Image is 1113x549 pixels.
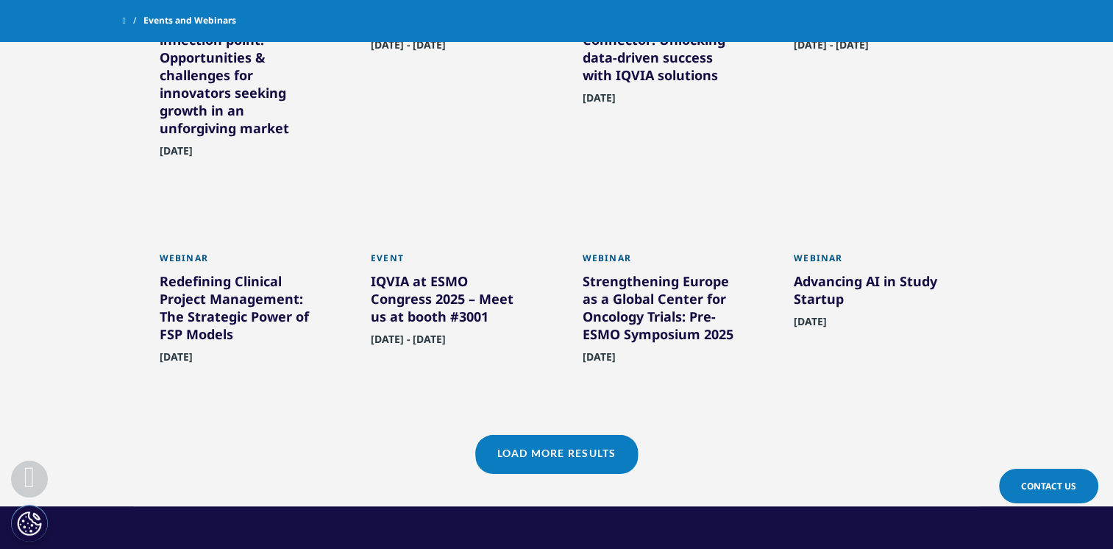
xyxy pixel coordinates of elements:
[371,38,446,60] span: [DATE] - [DATE]
[794,252,954,272] div: Webinar
[583,252,743,398] a: Webinar Strengthening Europe as a Global Center for Oncology Trials: Pre-ESMO Symposium 2025 [DATE]
[794,38,869,60] span: [DATE] - [DATE]
[371,332,446,355] span: [DATE] - [DATE]
[999,469,1098,503] a: Contact Us
[11,505,48,542] button: Cookies Settings
[794,314,827,337] span: [DATE]
[583,252,743,272] div: Webinar
[1021,480,1076,492] span: Contact Us
[794,252,954,363] a: Webinar Advancing AI in Study Startup [DATE]
[794,272,954,314] div: Advancing AI in Study Startup
[583,13,743,90] div: IQVIA Launch Connector: Unlocking data-driven success with IQVIA solutions
[583,272,743,349] div: Strengthening Europe as a Global Center for Oncology Trials: Pre-ESMO Symposium 2025
[143,7,236,34] span: Events and Webinars
[475,435,638,471] a: Load More Results
[160,144,193,166] span: [DATE]
[160,13,320,143] div: Immunology at an inflection point: Opportunities & challenges for innovators seeking growth in an...
[160,252,320,398] a: Webinar Redefining Clinical Project Management: The Strategic Power of FSP Models [DATE]
[371,252,531,380] a: Event IQVIA at ESMO Congress 2025 – Meet us at booth #3001 [DATE] - [DATE]
[160,272,320,349] div: Redefining Clinical Project Management: The Strategic Power of FSP Models
[583,91,616,113] span: [DATE]
[160,252,320,272] div: Webinar
[371,252,531,272] div: Event
[583,350,616,372] span: [DATE]
[371,272,531,331] div: IQVIA at ESMO Congress 2025 – Meet us at booth #3001
[160,350,193,372] span: [DATE]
